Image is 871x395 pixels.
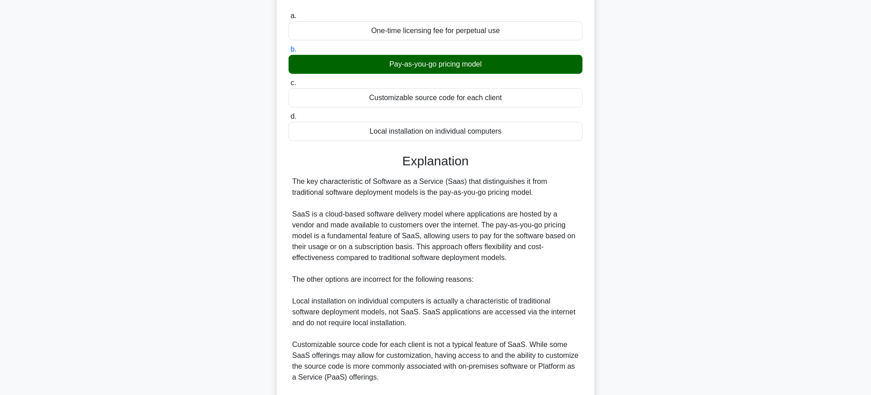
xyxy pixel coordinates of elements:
h3: Explanation [294,154,577,169]
span: d. [290,112,296,120]
span: b. [290,45,296,53]
div: Local installation on individual computers [289,122,582,141]
span: c. [290,79,296,87]
span: a. [290,12,296,19]
div: Customizable source code for each client [289,88,582,107]
div: One-time licensing fee for perpetual use [289,21,582,40]
div: Pay-as-you-go pricing model [289,55,582,74]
